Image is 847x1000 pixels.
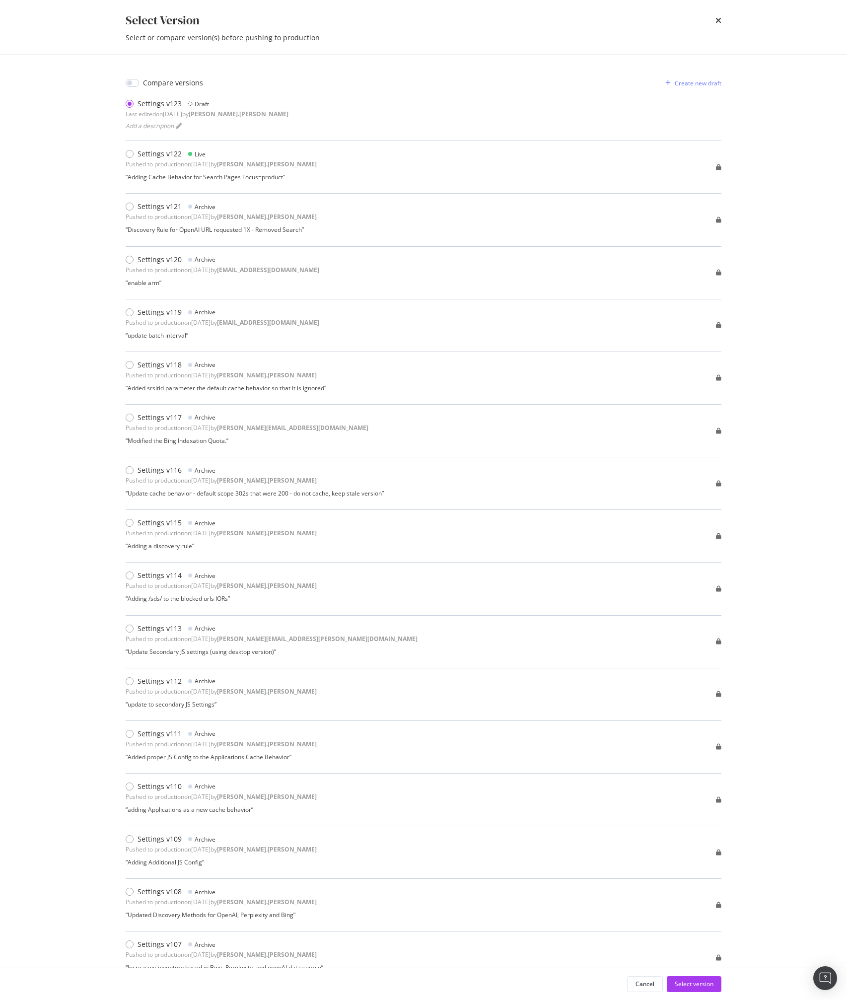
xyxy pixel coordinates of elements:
[126,581,317,590] div: Pushed to production on [DATE] by
[138,729,182,739] div: Settings v111
[126,542,317,550] div: “ Adding a discovery rule ”
[667,976,721,992] button: Select version
[217,476,317,485] b: [PERSON_NAME].[PERSON_NAME]
[126,805,317,814] div: “ adding Applications as a new cache behavior ”
[126,266,319,274] div: Pushed to production on [DATE] by
[126,371,317,379] div: Pushed to production on [DATE] by
[126,225,317,234] div: “ Discovery Rule for OpenAI URL requested 1X - Removed Search ”
[217,371,317,379] b: [PERSON_NAME].[PERSON_NAME]
[138,202,182,212] div: Settings v121
[138,939,182,949] div: Settings v107
[195,624,215,633] div: Archive
[195,519,215,527] div: Archive
[217,581,317,590] b: [PERSON_NAME].[PERSON_NAME]
[195,729,215,738] div: Archive
[217,687,317,696] b: [PERSON_NAME].[PERSON_NAME]
[675,79,721,87] div: Create new draft
[217,318,319,327] b: [EMAIL_ADDRESS][DOMAIN_NAME]
[126,963,323,972] div: “ Increasing inventory based in Bing, Perplexity, and openAI data source ”
[661,75,721,91] button: Create new draft
[138,149,182,159] div: Settings v122
[195,203,215,211] div: Archive
[813,966,837,990] div: Open Intercom Messenger
[195,835,215,844] div: Archive
[126,647,418,656] div: “ Update Secondary JS settings (using desktop version) ”
[126,950,317,959] div: Pushed to production on [DATE] by
[195,466,215,475] div: Archive
[217,160,317,168] b: [PERSON_NAME].[PERSON_NAME]
[195,782,215,790] div: Archive
[126,845,317,854] div: Pushed to production on [DATE] by
[138,571,182,580] div: Settings v114
[195,255,215,264] div: Archive
[126,384,326,392] div: “ Added srsltid parameter the default cache behavior so that it is ignored ”
[126,318,319,327] div: Pushed to production on [DATE] by
[138,413,182,423] div: Settings v117
[126,858,317,866] div: “ Adding Additional JS Config ”
[138,624,182,634] div: Settings v113
[126,911,317,919] div: “ Updated Discovery Methods for OpenAI, Perplexity and Bing ”
[138,518,182,528] div: Settings v115
[126,331,319,340] div: “ update batch interval ”
[126,122,174,130] span: Add a description
[195,413,215,422] div: Archive
[195,571,215,580] div: Archive
[195,360,215,369] div: Archive
[126,476,317,485] div: Pushed to production on [DATE] by
[126,700,317,709] div: “ update to secondary JS Settings ”
[126,687,317,696] div: Pushed to production on [DATE] by
[715,12,721,29] div: times
[217,424,368,432] b: [PERSON_NAME][EMAIL_ADDRESS][DOMAIN_NAME]
[195,150,206,158] div: Live
[138,307,182,317] div: Settings v119
[189,110,288,118] b: [PERSON_NAME].[PERSON_NAME]
[126,424,368,432] div: Pushed to production on [DATE] by
[217,740,317,748] b: [PERSON_NAME].[PERSON_NAME]
[217,635,418,643] b: [PERSON_NAME][EMAIL_ADDRESS][PERSON_NAME][DOMAIN_NAME]
[126,12,200,29] div: Select Version
[126,792,317,801] div: Pushed to production on [DATE] by
[138,834,182,844] div: Settings v109
[635,980,654,988] div: Cancel
[138,887,182,897] div: Settings v108
[126,279,319,287] div: “ enable arm ”
[138,99,182,109] div: Settings v123
[138,465,182,475] div: Settings v116
[126,489,384,498] div: “ Update cache behavior - default scope 302s that were 200 - do not cache, keep stale version ”
[126,33,721,43] div: Select or compare version(s) before pushing to production
[138,255,182,265] div: Settings v120
[126,635,418,643] div: Pushed to production on [DATE] by
[143,78,203,88] div: Compare versions
[126,213,317,221] div: Pushed to production on [DATE] by
[195,940,215,949] div: Archive
[126,110,288,118] div: Last edited on [DATE] by
[138,360,182,370] div: Settings v118
[126,594,317,603] div: “ Adding /sds/ to the blocked urls IORs ”
[217,266,319,274] b: [EMAIL_ADDRESS][DOMAIN_NAME]
[217,529,317,537] b: [PERSON_NAME].[PERSON_NAME]
[126,436,368,445] div: “ Modified the Bing Indexation Quota. ”
[627,976,663,992] button: Cancel
[217,898,317,906] b: [PERSON_NAME].[PERSON_NAME]
[675,980,713,988] div: Select version
[138,676,182,686] div: Settings v112
[195,308,215,316] div: Archive
[126,740,317,748] div: Pushed to production on [DATE] by
[126,173,317,181] div: “ Adding Cache Behavior for Search Pages Focus=product ”
[195,677,215,685] div: Archive
[217,213,317,221] b: [PERSON_NAME].[PERSON_NAME]
[126,529,317,537] div: Pushed to production on [DATE] by
[138,782,182,791] div: Settings v110
[126,753,317,761] div: “ Added proper JS Config to the Applications Cache Behavior ”
[217,950,317,959] b: [PERSON_NAME].[PERSON_NAME]
[195,100,209,108] div: Draft
[195,888,215,896] div: Archive
[126,160,317,168] div: Pushed to production on [DATE] by
[217,792,317,801] b: [PERSON_NAME].[PERSON_NAME]
[217,845,317,854] b: [PERSON_NAME].[PERSON_NAME]
[126,898,317,906] div: Pushed to production on [DATE] by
